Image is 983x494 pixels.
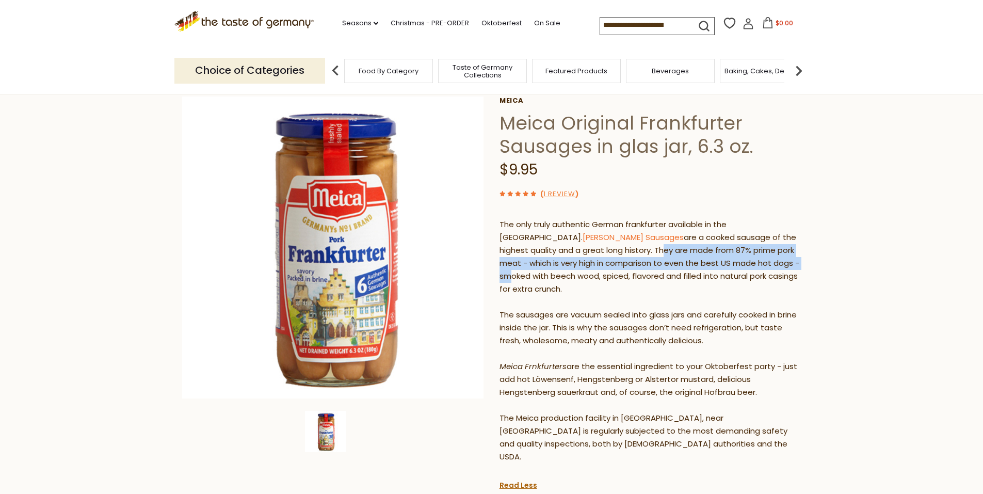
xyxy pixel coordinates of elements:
a: Christmas - PRE-ORDER [391,18,469,29]
img: Meica Original Frankfurter Sausages [182,97,484,399]
a: Food By Category [359,67,418,75]
button: $0.00 [756,17,800,33]
a: Beverages [652,67,689,75]
a: [PERSON_NAME] Sausages [583,232,684,243]
a: Taste of Germany Collections [441,63,524,79]
a: Read Less [499,480,537,490]
p: The only truly authentic German frankfurter available in the [GEOGRAPHIC_DATA]. are a cooked saus... [499,218,801,464]
a: Baking, Cakes, Desserts [724,67,804,75]
img: previous arrow [325,60,346,81]
h1: Meica Original Frankfurter Sausages in glas jar, 6.3 oz. [499,111,801,158]
img: next arrow [788,60,809,81]
span: ( ) [540,189,578,199]
img: Meica Original Frankfurter Sausages [305,411,346,452]
a: On Sale [534,18,560,29]
span: $9.95 [499,160,538,180]
em: Meica Frnkfurters [499,361,567,372]
a: Meica [499,97,801,105]
a: Seasons [342,18,378,29]
a: Oktoberfest [481,18,522,29]
a: 1 Review [543,189,575,200]
span: $0.00 [776,19,793,27]
a: Featured Products [545,67,607,75]
p: Choice of Categories [174,58,325,83]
